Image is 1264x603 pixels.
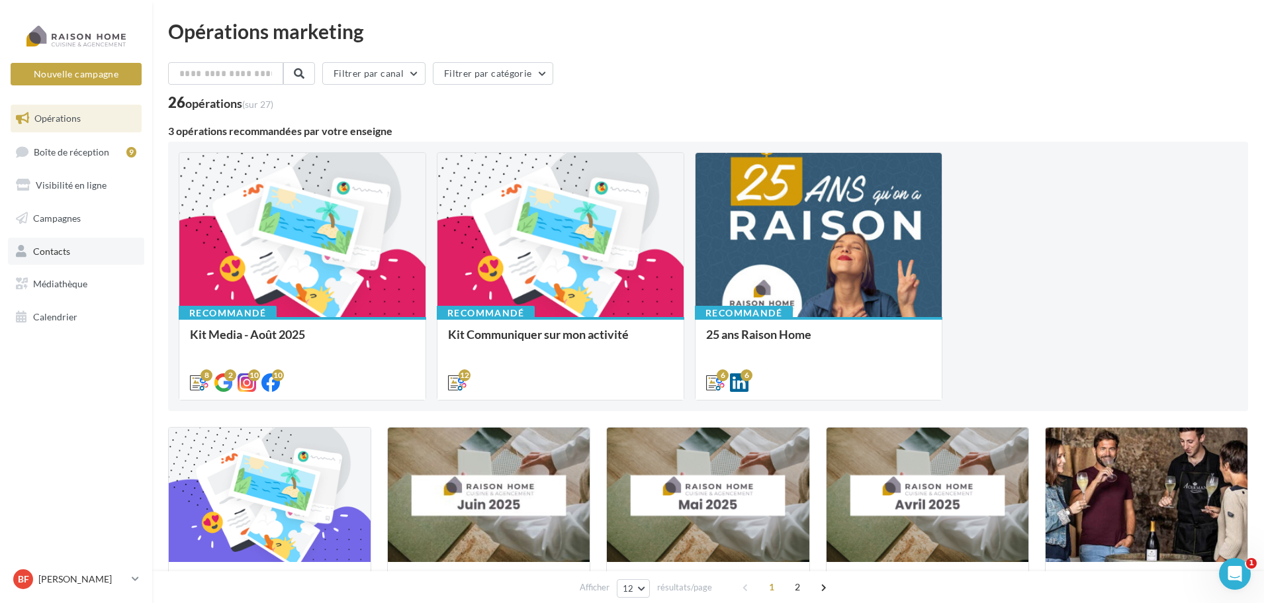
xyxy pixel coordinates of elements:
[33,245,70,256] span: Contacts
[706,327,811,342] span: 25 ans Raison Home
[224,369,236,381] div: 2
[623,583,634,594] span: 12
[717,369,729,381] div: 6
[11,567,142,592] a: BF [PERSON_NAME]
[459,369,471,381] div: 12
[617,579,651,598] button: 12
[322,62,426,85] button: Filtrer par canal
[248,369,260,381] div: 10
[1246,558,1257,569] span: 1
[433,62,553,85] button: Filtrer par catégorie
[761,577,782,598] span: 1
[33,212,81,224] span: Campagnes
[741,369,752,381] div: 6
[18,573,29,586] span: BF
[8,238,144,265] a: Contacts
[201,369,212,381] div: 8
[695,306,793,320] div: Recommandé
[126,147,136,158] div: 9
[33,311,77,322] span: Calendrier
[8,171,144,199] a: Visibilité en ligne
[34,146,109,157] span: Boîte de réception
[168,21,1248,41] div: Opérations marketing
[272,369,284,381] div: 10
[657,581,712,594] span: résultats/page
[8,138,144,166] a: Boîte de réception9
[8,303,144,331] a: Calendrier
[580,581,609,594] span: Afficher
[168,95,273,110] div: 26
[179,306,277,320] div: Recommandé
[8,105,144,132] a: Opérations
[11,63,142,85] button: Nouvelle campagne
[190,327,305,342] span: Kit Media - Août 2025
[448,327,629,342] span: Kit Communiquer sur mon activité
[185,97,273,109] div: opérations
[242,99,273,110] span: (sur 27)
[1219,558,1251,590] iframe: Intercom live chat
[437,306,535,320] div: Recommandé
[33,278,87,289] span: Médiathèque
[787,577,808,598] span: 2
[168,126,1248,136] div: 3 opérations recommandées par votre enseigne
[34,113,81,124] span: Opérations
[36,179,107,191] span: Visibilité en ligne
[8,270,144,298] a: Médiathèque
[38,573,126,586] p: [PERSON_NAME]
[8,205,144,232] a: Campagnes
